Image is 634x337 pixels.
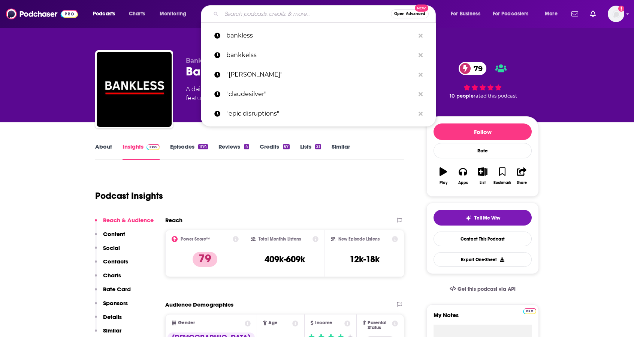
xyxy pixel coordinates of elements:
[181,236,210,242] h2: Power Score™
[458,286,516,292] span: Get this podcast via API
[466,62,486,75] span: 79
[608,6,624,22] button: Show profile menu
[201,104,436,123] a: "epic disruptions"
[95,258,128,272] button: Contacts
[523,308,536,314] img: Podchaser Pro
[459,62,486,75] a: 79
[88,8,125,20] button: open menu
[587,8,599,20] a: Show notifications dropdown
[434,123,532,140] button: Follow
[458,181,468,185] div: Apps
[368,320,390,330] span: Parental Status
[493,181,511,185] div: Bookmark
[226,26,415,45] p: bankless
[226,45,415,65] p: bankkelss
[517,181,527,185] div: Share
[208,5,443,23] div: Search podcasts, credits, & more...
[350,254,380,265] h3: 12k-18k
[95,313,122,327] button: Details
[201,26,436,45] a: bankless
[446,8,490,20] button: open menu
[315,144,321,149] div: 21
[474,93,517,99] span: rated this podcast
[103,327,121,334] p: Similar
[95,217,154,230] button: Reach & Audience
[391,9,429,18] button: Open AdvancedNew
[193,252,217,267] p: 79
[124,8,150,20] a: Charts
[440,181,447,185] div: Play
[434,210,532,226] button: tell me why sparkleTell Me Why
[226,65,415,84] p: "claude silver"
[170,143,208,160] a: Episodes1174
[465,215,471,221] img: tell me why sparkle
[332,143,350,160] a: Similar
[160,9,186,19] span: Monitoring
[283,144,290,149] div: 67
[123,143,160,160] a: InsightsPodchaser Pro
[338,236,380,242] h2: New Episode Listens
[473,162,492,190] button: List
[450,93,474,99] span: 10 people
[103,299,128,307] p: Sponsors
[147,144,160,150] img: Podchaser Pro
[259,236,301,242] h2: Total Monthly Listens
[165,301,233,308] h2: Audience Demographics
[265,254,305,265] h3: 409k-609k
[434,311,532,325] label: My Notes
[474,215,500,221] span: Tell Me Why
[103,258,128,265] p: Contacts
[201,84,436,104] a: "claudesilver"
[95,244,120,258] button: Social
[165,217,182,224] h2: Reach
[103,272,121,279] p: Charts
[608,6,624,22] img: User Profile
[95,190,163,202] h1: Podcast Insights
[540,8,567,20] button: open menu
[493,9,529,19] span: For Podcasters
[103,244,120,251] p: Social
[260,143,290,160] a: Credits67
[186,85,396,103] div: A daily podcast
[315,320,332,325] span: Income
[434,232,532,246] a: Contact This Podcast
[444,280,522,298] a: Get this podcast via API
[434,143,532,158] div: Rate
[221,8,391,20] input: Search podcasts, credits, & more...
[226,84,415,104] p: "claudesilver"
[103,230,125,238] p: Content
[186,94,396,103] span: featuring
[226,104,415,123] p: "epic disruptions"
[453,162,473,190] button: Apps
[97,52,172,127] img: Bankless
[95,299,128,313] button: Sponsors
[95,230,125,244] button: Content
[244,144,249,149] div: 4
[618,6,624,12] svg: Add a profile image
[523,307,536,314] a: Pro website
[154,8,196,20] button: open menu
[201,45,436,65] a: bankkelss
[201,65,436,84] a: "[PERSON_NAME]"
[426,57,539,104] div: 79 10 peoplerated this podcast
[492,162,512,190] button: Bookmark
[480,181,486,185] div: List
[178,320,195,325] span: Gender
[95,286,131,299] button: Rate Card
[103,286,131,293] p: Rate Card
[545,9,558,19] span: More
[103,313,122,320] p: Details
[6,7,78,21] img: Podchaser - Follow, Share and Rate Podcasts
[95,272,121,286] button: Charts
[512,162,532,190] button: Share
[268,320,278,325] span: Age
[103,217,154,224] p: Reach & Audience
[198,144,208,149] div: 1174
[186,57,215,64] span: Bankless
[95,143,112,160] a: About
[608,6,624,22] span: Logged in as CaveHenricks
[451,9,480,19] span: For Business
[218,143,249,160] a: Reviews4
